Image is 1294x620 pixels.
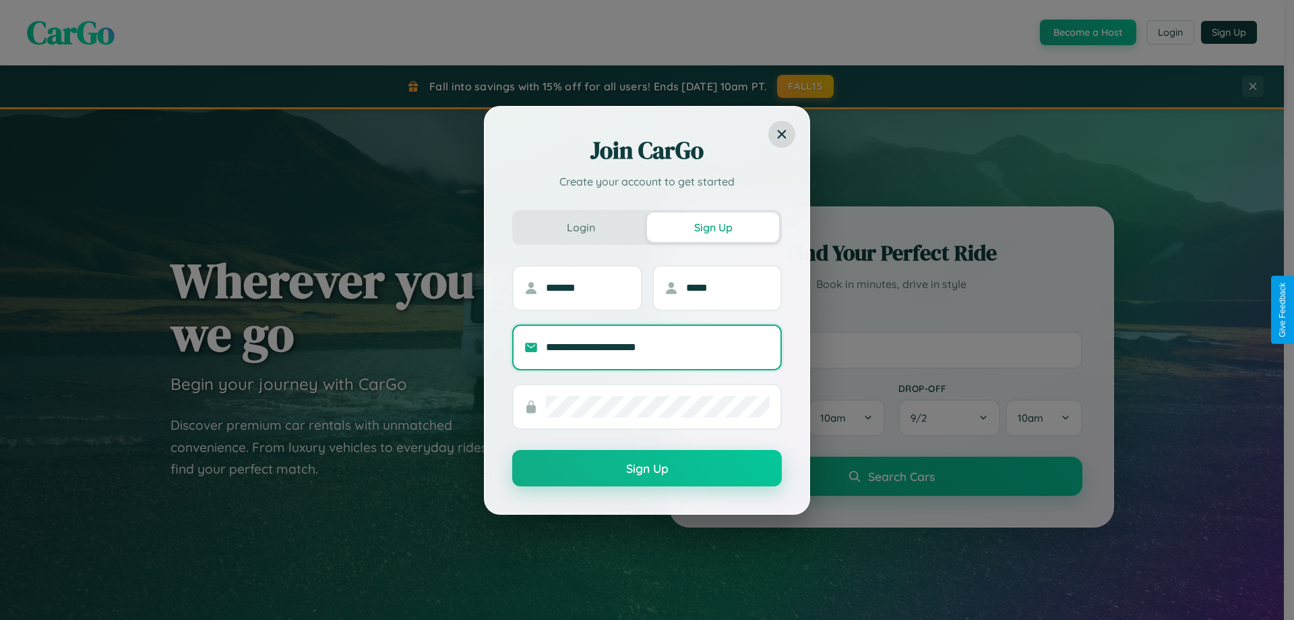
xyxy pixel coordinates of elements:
button: Login [515,213,647,242]
div: Give Feedback [1278,283,1287,337]
h2: Join CarGo [512,134,782,167]
p: Create your account to get started [512,173,782,190]
button: Sign Up [647,213,779,242]
button: Sign Up [512,450,782,486]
